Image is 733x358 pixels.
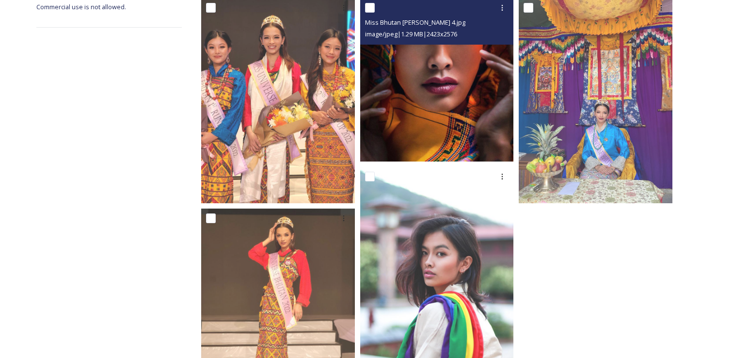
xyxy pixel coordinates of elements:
span: Miss Bhutan [PERSON_NAME] 4.jpg [365,18,465,27]
span: image/jpeg | 1.29 MB | 2423 x 2576 [365,30,457,38]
